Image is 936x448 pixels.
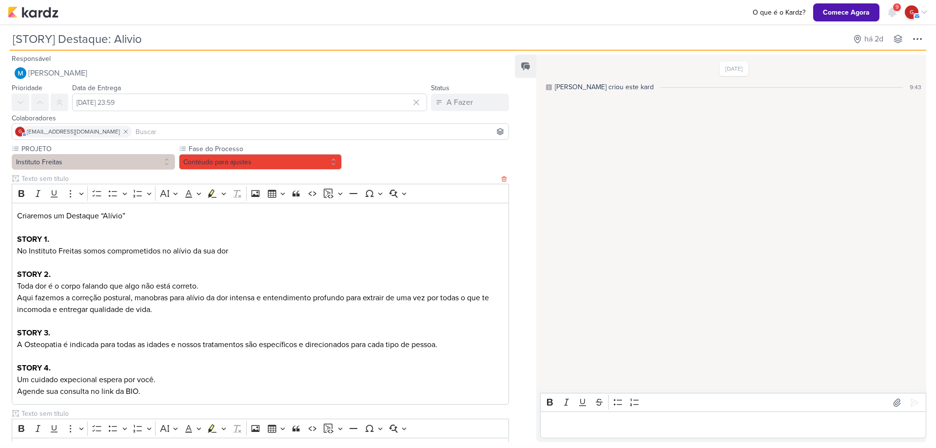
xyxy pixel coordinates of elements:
label: Status [431,84,449,92]
div: [PERSON_NAME] criou este kard [555,82,654,92]
div: há 2d [864,33,883,45]
div: Editor toolbar [12,184,509,203]
p: Um cuidado expecional espera por você. [17,374,504,386]
input: Select a date [72,94,427,111]
strong: STORY 2. [17,270,51,279]
button: Instituto Freitas [12,154,175,170]
p: Agende sua consulta no link da BIO. [17,386,504,397]
p: Toda dor é o corpo falando que algo não está correto. [17,280,504,292]
span: 9 [896,3,898,11]
strong: STORY 4. [17,363,51,373]
p: Aqui fazemos a correção postural, manobras para alívio da dor intensa e entendimento profundo par... [17,292,504,315]
p: g [910,8,914,17]
div: giselyrlfreitas@gmail.com [905,5,918,19]
img: kardz.app [8,6,58,18]
label: Prioridade [12,84,42,92]
button: A Fazer [431,94,509,111]
button: [PERSON_NAME] [12,64,509,82]
div: Editor toolbar [540,393,926,412]
a: O que é o Kardz? [749,7,809,18]
input: Texto sem título [19,409,509,419]
label: Data de Entrega [72,84,121,92]
div: Editor editing area: main [12,203,509,405]
div: Editor toolbar [12,419,509,438]
span: [PERSON_NAME] [28,67,87,79]
button: há 2d [849,30,887,48]
span: [EMAIL_ADDRESS][DOMAIN_NAME] [27,127,120,136]
img: MARIANA MIRANDA [15,67,26,79]
div: A Fazer [447,97,473,108]
div: giselyrlfreitas@gmail.com [15,127,25,136]
p: No Instituto Freitas somos comprometidos no alívio da sua dor [17,245,504,257]
strong: STORY 1. [17,234,49,244]
p: g [19,130,22,135]
label: Fase do Processo [188,144,342,154]
input: Buscar [134,126,507,137]
strong: STORY 3. [17,328,50,338]
div: 9:43 [910,83,921,92]
p: Criaremos um Destaque “Alívio” [17,210,504,222]
div: Editor editing area: main [540,411,926,438]
label: PROJETO [20,144,175,154]
input: Texto sem título [19,174,499,184]
div: Colaboradores [12,113,509,123]
input: Kard Sem Título [10,30,847,48]
label: Responsável [12,55,51,63]
p: A Osteopatia é indicada para todas as idades e nossos tratamentos são específicos e direcionados ... [17,339,504,351]
button: Comece Agora [813,3,879,21]
button: Contéudo para ajustes [179,154,342,170]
